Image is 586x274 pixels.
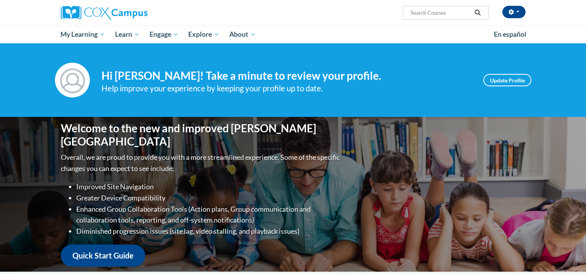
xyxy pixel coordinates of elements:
span: En español [494,30,526,38]
img: Profile Image [55,63,90,98]
h1: Welcome to the new and improved [PERSON_NAME][GEOGRAPHIC_DATA] [61,122,342,148]
button: Search [472,8,483,17]
a: En español [489,26,531,43]
a: Engage [144,26,184,43]
a: Explore [183,26,224,43]
span: About [229,30,256,39]
div: Help improve your experience by keeping your profile up to date. [101,82,472,95]
div: Main menu [49,26,537,43]
input: Search Courses [410,8,472,17]
li: Greater Device Compatibility [76,192,342,204]
span: My Learning [60,30,105,39]
li: Enhanced Group Collaboration Tools (Action plans, Group communication and collaboration tools, re... [76,204,342,226]
button: Account Settings [502,6,526,18]
a: My Learning [56,26,110,43]
span: Learn [115,30,139,39]
a: Learn [110,26,144,43]
p: Overall, we are proud to provide you with a more streamlined experience. Some of the specific cha... [61,152,342,174]
a: Quick Start Guide [61,245,145,267]
img: Cox Campus [61,6,148,20]
a: Cox Campus [61,6,208,20]
a: Update Profile [483,74,531,86]
h4: Hi [PERSON_NAME]! Take a minute to review your profile. [101,69,472,82]
span: Explore [188,30,219,39]
li: Diminished progression issues (site lag, video stalling, and playback issues) [76,226,342,237]
span: Engage [150,30,179,39]
li: Improved Site Navigation [76,181,342,192]
a: About [224,26,261,43]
